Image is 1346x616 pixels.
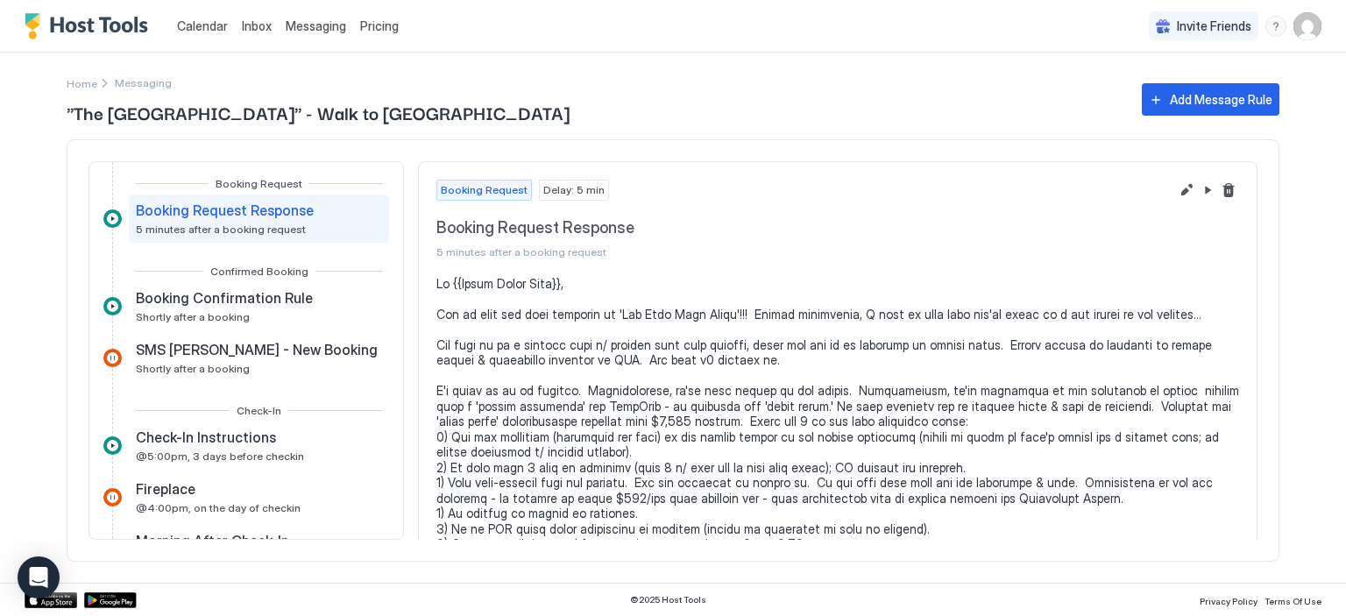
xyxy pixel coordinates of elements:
span: 5 minutes after a booking request [136,223,306,236]
span: 5 minutes after a booking request [436,245,1169,258]
span: @5:00pm, 3 days before checkin [136,450,304,463]
div: menu [1265,16,1286,37]
span: Confirmed Booking [210,265,308,278]
span: SMS [PERSON_NAME] - New Booking [136,341,378,358]
div: Breadcrumb [67,74,97,92]
span: @4:00pm, on the day of checkin [136,501,301,514]
span: Inbox [242,18,272,33]
span: Booking Confirmation Rule [136,289,313,307]
a: Messaging [286,17,346,35]
span: Shortly after a booking [136,310,250,323]
a: App Store [25,592,77,608]
span: Calendar [177,18,228,33]
span: Booking Request Response [136,202,314,219]
div: User profile [1293,12,1321,40]
span: Booking Request [441,182,528,198]
span: Fireplace [136,480,195,498]
a: Host Tools Logo [25,13,156,39]
span: Home [67,77,97,90]
a: Home [67,74,97,92]
span: Pricing [360,18,399,34]
button: Edit message rule [1176,180,1197,201]
span: Check-In Instructions [136,428,276,446]
span: Terms Of Use [1265,596,1321,606]
a: Terms Of Use [1265,591,1321,609]
div: Add Message Rule [1170,90,1272,109]
span: Privacy Policy [1200,596,1257,606]
a: Google Play Store [84,592,137,608]
span: Messaging [286,18,346,33]
a: Inbox [242,17,272,35]
span: Breadcrumb [115,76,172,89]
span: Invite Friends [1177,18,1251,34]
a: Calendar [177,17,228,35]
span: Delay: 5 min [543,182,605,198]
span: © 2025 Host Tools [630,594,706,605]
span: Check-In [237,404,281,417]
span: Shortly after a booking [136,362,250,375]
button: Add Message Rule [1142,83,1279,116]
button: Pause Message Rule [1197,180,1218,201]
span: Booking Request [216,177,302,190]
span: "The [GEOGRAPHIC_DATA]" - Walk to [GEOGRAPHIC_DATA] [67,99,1124,125]
div: Open Intercom Messenger [18,556,60,598]
span: Morning After Check-In [136,532,289,549]
a: Privacy Policy [1200,591,1257,609]
button: Delete message rule [1218,180,1239,201]
span: Booking Request Response [436,218,1169,238]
